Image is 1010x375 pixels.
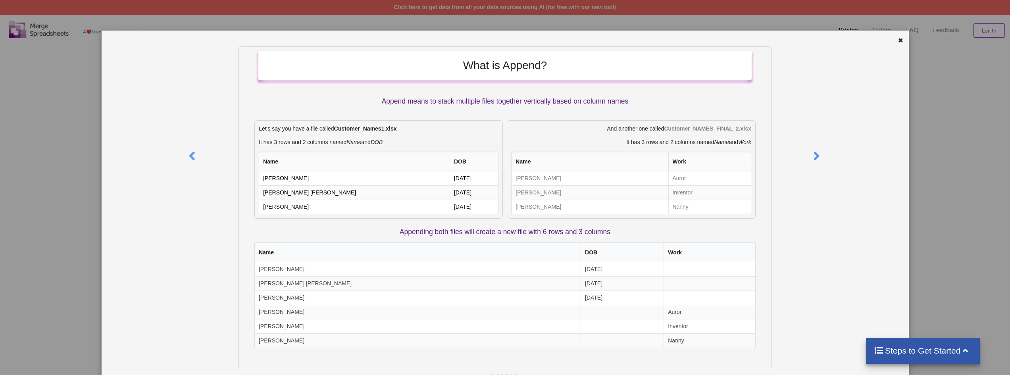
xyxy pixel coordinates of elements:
[334,125,397,132] b: Customer_Names1.xlsx
[512,171,668,185] td: [PERSON_NAME]
[346,139,361,145] i: Name
[511,138,751,146] p: It has 3 rows and 2 columns named and
[738,139,751,145] i: Work
[714,139,729,145] i: Name
[450,171,498,185] td: [DATE]
[255,333,581,348] td: [PERSON_NAME]
[581,262,664,276] td: [DATE]
[664,333,755,348] td: Nanny
[254,227,756,237] p: Appending both files will create a new file with 6 rows and 3 columns
[874,346,972,356] h4: Steps to Get Started
[259,138,498,146] p: It has 3 rows and 2 columns named and
[581,243,664,262] th: DOB
[512,152,668,171] th: Name
[664,243,755,262] th: Work
[259,125,498,133] p: Let's say you have a file called
[581,290,664,305] td: [DATE]
[255,243,581,262] th: Name
[511,125,751,133] p: And another one called
[259,185,450,200] td: [PERSON_NAME] [PERSON_NAME]
[371,139,383,145] i: DOB
[664,125,751,132] b: Customer_NAMES_FINAL_2.xlsx
[266,59,744,72] h2: What is Append?
[255,305,581,319] td: [PERSON_NAME]
[664,305,755,319] td: Auror
[512,200,668,214] td: [PERSON_NAME]
[668,171,751,185] td: Auror
[668,152,751,171] th: Work
[259,200,450,214] td: [PERSON_NAME]
[255,262,581,276] td: [PERSON_NAME]
[258,96,752,106] p: Append means to stack multiple files together vertically based on column names
[255,290,581,305] td: [PERSON_NAME]
[255,319,581,333] td: [PERSON_NAME]
[581,276,664,290] td: [DATE]
[664,319,755,333] td: Inventor
[450,185,498,200] td: [DATE]
[512,185,668,200] td: [PERSON_NAME]
[259,171,450,185] td: [PERSON_NAME]
[668,185,751,200] td: Inventor
[259,152,450,171] th: Name
[255,276,581,290] td: [PERSON_NAME] [PERSON_NAME]
[450,152,498,171] th: DOB
[668,200,751,214] td: Nanny
[450,200,498,214] td: [DATE]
